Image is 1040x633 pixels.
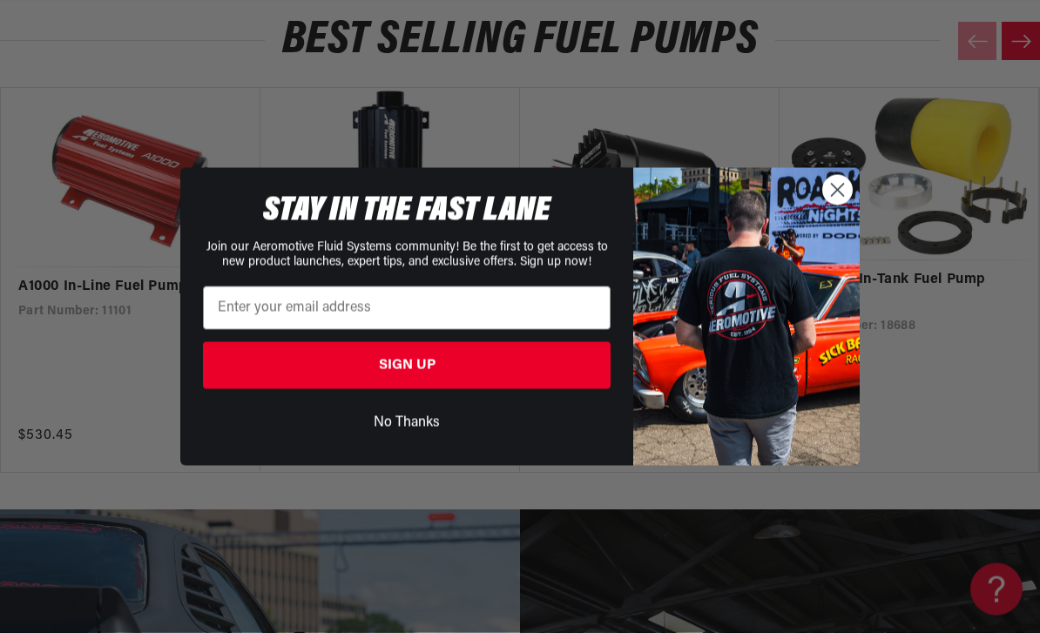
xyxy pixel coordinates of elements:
button: No Thanks [203,407,611,440]
input: Enter your email address [203,286,611,330]
button: SIGN UP [203,342,611,389]
button: Close dialog [822,175,853,205]
span: STAY IN THE FAST LANE [263,194,550,229]
img: 9278e0a8-2f18-4465-98b4-5c473baabe7a.jpeg [633,168,860,466]
span: Join our Aeromotive Fluid Systems community! Be the first to get access to new product launches, ... [206,241,608,269]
